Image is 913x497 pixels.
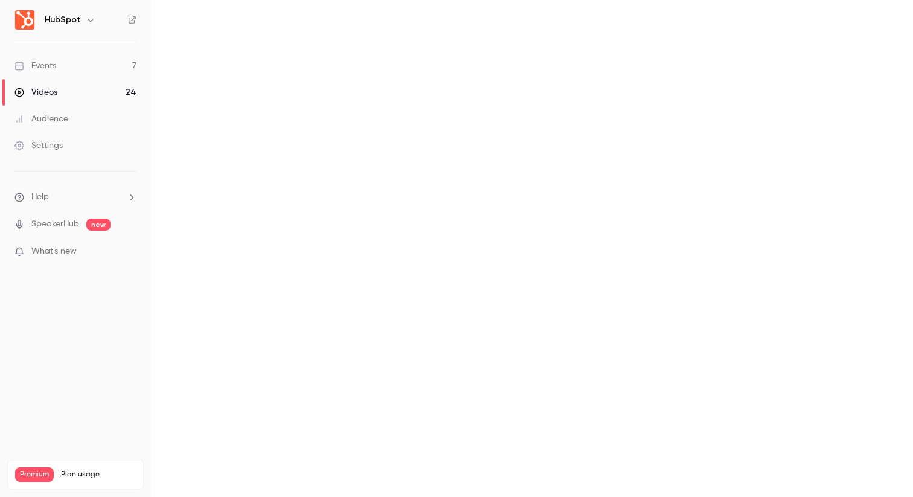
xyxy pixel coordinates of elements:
span: new [86,219,111,231]
span: Plan usage [61,470,136,479]
div: Events [14,60,56,72]
h6: HubSpot [45,14,81,26]
a: SpeakerHub [31,218,79,231]
span: Premium [15,467,54,482]
div: Settings [14,139,63,152]
img: HubSpot [15,10,34,30]
li: help-dropdown-opener [14,191,136,204]
div: Videos [14,86,57,98]
span: What's new [31,245,77,258]
iframe: Noticeable Trigger [122,246,136,257]
div: Audience [14,113,68,125]
span: Help [31,191,49,204]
